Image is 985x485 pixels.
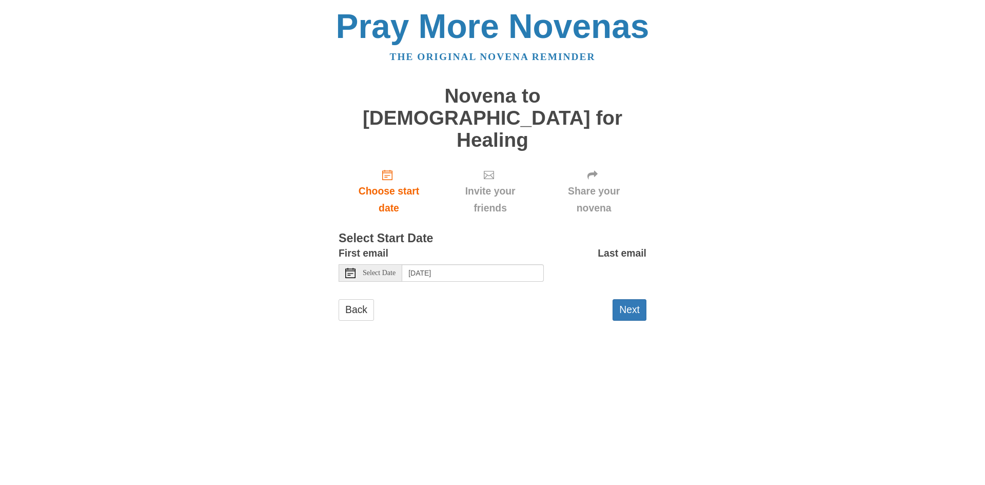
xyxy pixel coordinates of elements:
[390,51,596,62] a: The original novena reminder
[336,7,649,45] a: Pray More Novenas
[363,269,396,277] span: Select Date
[551,183,636,217] span: Share your novena
[598,245,646,262] label: Last email
[339,299,374,320] a: Back
[541,161,646,222] div: Click "Next" to confirm your start date first.
[339,85,646,151] h1: Novena to [DEMOGRAPHIC_DATA] for Healing
[439,161,541,222] div: Click "Next" to confirm your start date first.
[613,299,646,320] button: Next
[339,245,388,262] label: First email
[349,183,429,217] span: Choose start date
[339,232,646,245] h3: Select Start Date
[449,183,531,217] span: Invite your friends
[339,161,439,222] a: Choose start date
